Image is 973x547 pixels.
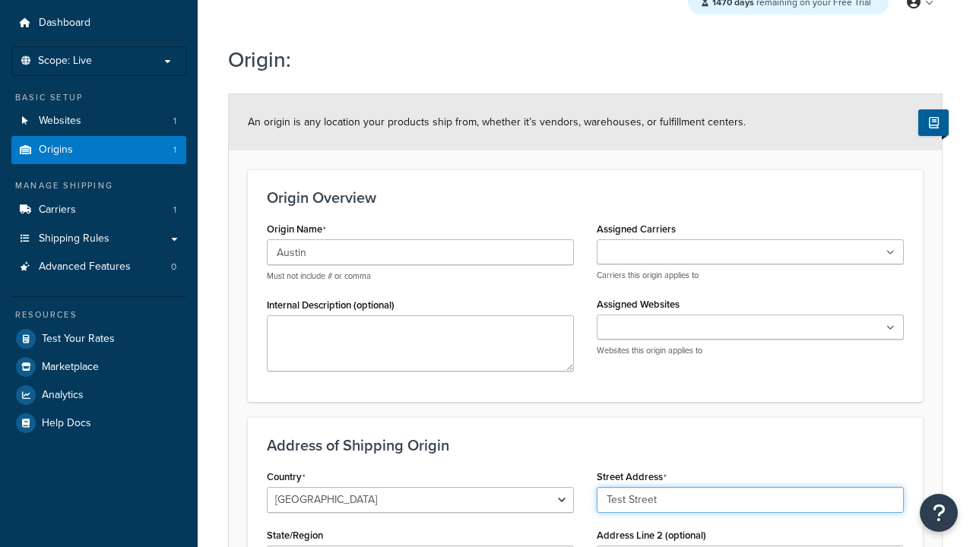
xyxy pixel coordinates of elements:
span: 1 [173,115,176,128]
label: Street Address [597,471,667,483]
a: Carriers1 [11,196,186,224]
span: Test Your Rates [42,333,115,346]
span: Websites [39,115,81,128]
span: Shipping Rules [39,232,109,245]
a: Analytics [11,381,186,409]
label: State/Region [267,530,323,541]
a: Help Docs [11,409,186,437]
span: 1 [173,144,176,157]
button: Show Help Docs [918,109,949,136]
div: Resources [11,308,186,321]
label: Assigned Websites [597,299,680,310]
label: Country [267,471,306,483]
p: Websites this origin applies to [597,345,904,356]
a: Test Your Rates [11,325,186,353]
span: Origins [39,144,73,157]
span: Analytics [42,389,84,402]
label: Assigned Carriers [597,223,676,235]
div: Basic Setup [11,91,186,104]
a: Dashboard [11,9,186,37]
div: Manage Shipping [11,179,186,192]
label: Address Line 2 (optional) [597,530,706,541]
li: Websites [11,107,186,135]
a: Marketplace [11,353,186,381]
span: Scope: Live [38,55,92,68]
span: Dashboard [39,17,90,30]
h1: Origin: [228,45,924,74]
span: Marketplace [42,361,99,374]
label: Origin Name [267,223,326,236]
p: Carriers this origin applies to [597,270,904,281]
li: Origins [11,136,186,164]
span: An origin is any location your products ship from, whether it’s vendors, warehouses, or fulfillme... [248,114,746,130]
li: Carriers [11,196,186,224]
h3: Address of Shipping Origin [267,437,904,454]
a: Advanced Features0 [11,253,186,281]
h3: Origin Overview [267,189,904,206]
label: Internal Description (optional) [267,299,395,311]
span: Carriers [39,204,76,217]
a: Shipping Rules [11,225,186,253]
a: Websites1 [11,107,186,135]
p: Must not include # or comma [267,270,574,282]
button: Open Resource Center [920,494,958,532]
span: Advanced Features [39,261,131,273]
span: 0 [171,261,176,273]
span: Help Docs [42,417,91,430]
li: Advanced Features [11,253,186,281]
span: 1 [173,204,176,217]
a: Origins1 [11,136,186,164]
